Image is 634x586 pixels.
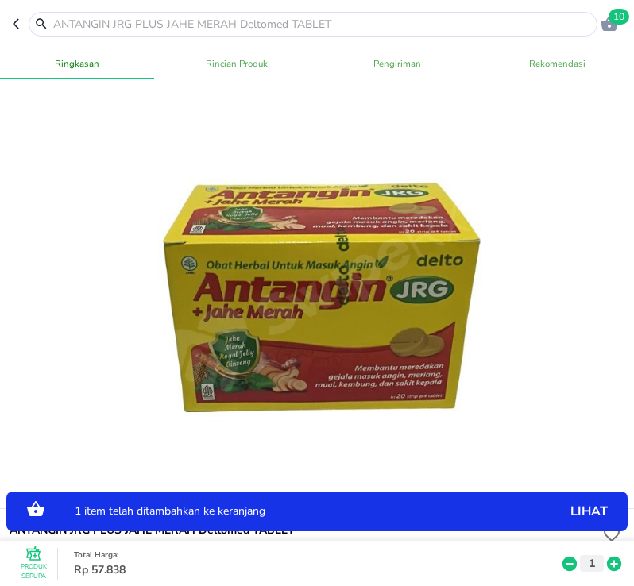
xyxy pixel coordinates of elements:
[597,12,621,36] button: 10
[17,562,49,581] p: Produk Serupa
[74,549,559,561] p: Total Harga :
[585,555,599,572] p: 1
[327,56,468,71] span: Pengiriman
[6,56,148,71] span: Ringkasan
[580,555,604,572] button: 1
[17,548,49,580] button: Produk Serupa
[74,561,559,578] p: Rp 57.838
[487,56,628,71] span: Rekomendasi
[167,56,308,71] span: Rincian Produk
[52,16,593,33] input: ANTANGIN JRG PLUS JAHE MERAH Deltomed TABLET
[609,9,629,25] span: 10
[75,507,511,518] p: 1 item telah ditambahkan ke keranjang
